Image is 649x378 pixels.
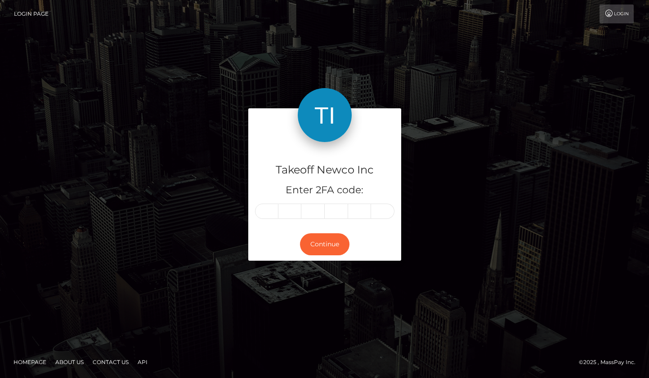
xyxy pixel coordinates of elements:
a: About Us [52,355,87,369]
a: Homepage [10,355,50,369]
h5: Enter 2FA code: [255,183,394,197]
a: Login Page [14,4,49,23]
h4: Takeoff Newco Inc [255,162,394,178]
button: Continue [300,233,349,255]
a: API [134,355,151,369]
div: © 2025 , MassPay Inc. [579,357,642,367]
a: Contact Us [89,355,132,369]
a: Login [600,4,634,23]
img: Takeoff Newco Inc [298,88,352,142]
